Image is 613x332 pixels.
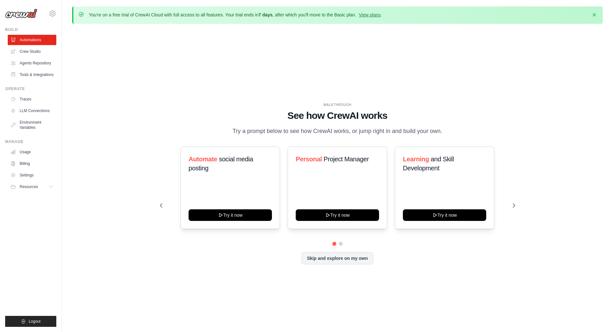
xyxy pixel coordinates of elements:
span: and Skill Development [403,156,454,172]
a: Billing [8,158,56,169]
a: Automations [8,35,56,45]
strong: 7 days [258,12,273,17]
p: You're on a free trial of CrewAI Cloud with full access to all features. Your trial ends in , aft... [89,12,382,18]
div: Build [5,27,56,32]
img: Logo [5,9,37,18]
a: Agents Repository [8,58,56,68]
a: Environment Variables [8,117,56,133]
button: Logout [5,316,56,327]
button: Try it now [403,209,486,221]
span: Project Manager [323,156,369,163]
div: Manage [5,139,56,144]
button: Resources [8,182,56,192]
a: Traces [8,94,56,104]
a: View plans [359,12,380,17]
span: Personal [296,156,322,163]
a: Crew Studio [8,46,56,57]
a: Usage [8,147,56,157]
a: LLM Connections [8,106,56,116]
a: Tools & Integrations [8,70,56,80]
button: Try it now [296,209,379,221]
span: Automate [189,156,217,163]
div: WALKTHROUGH [160,102,515,107]
button: Try it now [189,209,272,221]
span: social media posting [189,156,253,172]
div: Operate [5,86,56,91]
h1: See how CrewAI works [160,110,515,121]
span: Logout [29,319,41,324]
span: Learning [403,156,429,163]
iframe: Chat Widget [581,301,613,332]
span: Resources [20,184,38,189]
p: Try a prompt below to see how CrewAI works, or jump right in and build your own. [229,127,446,136]
a: Settings [8,170,56,180]
button: Skip and explore on my own [302,252,373,264]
